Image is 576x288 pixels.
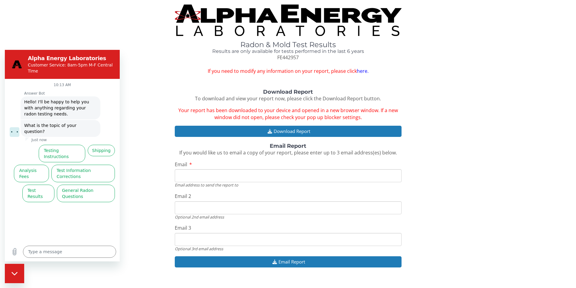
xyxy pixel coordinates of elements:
[178,107,398,121] span: Your report has been downloaded to your device and opened in a new browser window. If a new windo...
[357,68,369,74] a: here.
[175,68,402,75] span: If you need to modify any information on your report, please click
[175,193,191,199] span: Email 2
[5,50,120,261] iframe: Messaging window
[277,54,299,61] span: FE442957
[179,149,397,156] span: If you would like us to email a copy of your report, please enter up to 3 email address(es) below.
[34,95,80,112] button: Testing Instructions
[263,89,313,95] strong: Download Report
[195,95,381,102] span: To download and view your report now, please click the Download Report button.
[4,196,16,208] button: Upload file
[175,214,402,220] div: Optional 2nd email address
[175,246,402,251] div: Optional 3rd email address
[175,225,191,231] span: Email 3
[175,161,187,168] span: Email
[18,135,50,152] button: Test Results
[19,73,73,84] span: What is the topic of your question?
[175,49,402,54] h4: Results are only available for tests performed in the last 6 years
[83,95,110,106] button: Shipping
[27,88,42,92] p: Just now
[270,143,306,149] strong: Email Report
[175,182,402,188] div: Email address to send the report to
[175,41,402,49] h1: Radon & Mold Test Results
[175,5,402,36] img: TightCrop.jpg
[9,115,44,132] button: Analysis Fees
[175,256,402,267] button: Email Report
[5,264,24,283] iframe: Button to launch messaging window, conversation in progress
[175,126,402,137] button: Download Report
[47,115,110,132] button: Test Information Corrections
[52,135,110,152] button: General Radon Questions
